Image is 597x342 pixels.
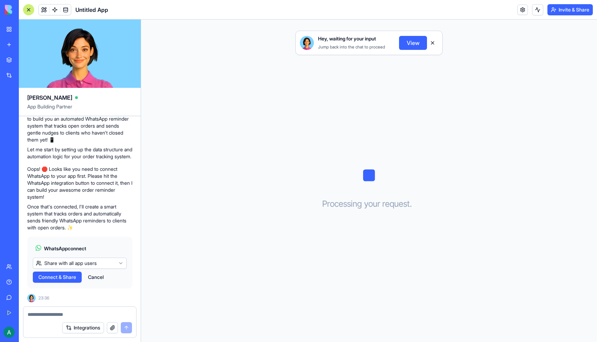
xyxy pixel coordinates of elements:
p: Let me start by setting up the data structure and automation logic for your order tracking system. [27,146,132,160]
img: Ella_00000_wcx2te.png [300,36,314,50]
h3: Processing your request [322,198,416,210]
p: Oops! 🛑 Looks like you need to connect WhatsApp to your app first. Please hit the WhatsApp integr... [27,166,132,200]
span: WhatsApp connect [44,245,86,252]
span: 23:36 [38,295,49,301]
img: whatsapp [36,245,41,251]
button: Invite & Share [547,4,593,15]
img: Ella_00000_wcx2te.png [27,294,36,302]
span: [PERSON_NAME] [27,93,72,102]
p: Hey there! I'm [PERSON_NAME], and I'm going to build you an automated WhatsApp reminder system th... [27,108,132,143]
span: App Building Partner [27,103,132,116]
button: View [399,36,427,50]
img: logo [5,5,48,15]
span: . [410,198,412,210]
button: Integrations [62,322,104,333]
img: ACg8ocLVNKks4_FekY3xXlaHVFH2HhFS--slE1wgvj3_RAgfjyasbQ=s96-c [3,327,15,338]
button: Connect & Share [33,272,82,283]
span: Connect & Share [38,274,76,281]
span: Untitled App [75,6,108,14]
p: Once that's connected, I'll create a smart system that tracks orders and automatically sends frie... [27,203,132,231]
button: Cancel [84,272,107,283]
span: Hey, waiting for your input [318,35,376,42]
span: Jump back into the chat to proceed [318,44,385,50]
